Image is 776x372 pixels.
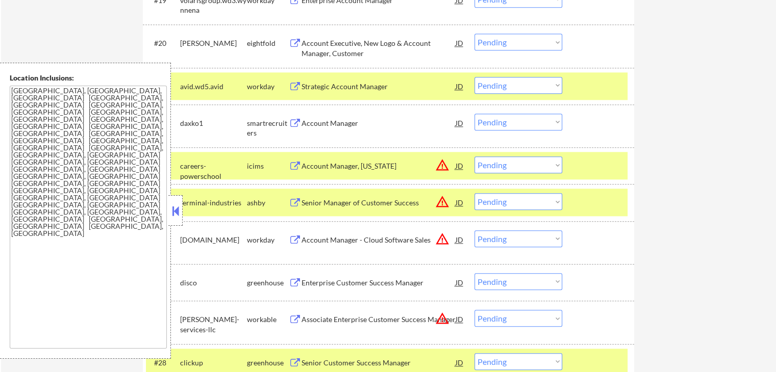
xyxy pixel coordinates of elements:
[10,73,167,83] div: Location Inclusions:
[435,195,449,209] button: warning_amber
[302,198,456,208] div: Senior Manager of Customer Success
[302,278,456,288] div: Enterprise Customer Success Manager
[180,38,247,48] div: [PERSON_NAME]
[180,198,247,208] div: terminal-industries
[180,358,247,368] div: clickup
[180,314,247,334] div: [PERSON_NAME]-services-llc
[435,232,449,246] button: warning_amber
[180,278,247,288] div: disco
[247,161,289,171] div: icims
[455,273,465,291] div: JD
[302,358,456,368] div: Senior Customer Success Manager
[154,38,172,48] div: #20
[247,82,289,92] div: workday
[180,82,247,92] div: avid.wd5.avid
[302,161,456,171] div: Account Manager, [US_STATE]
[455,114,465,132] div: JD
[455,310,465,328] div: JD
[247,235,289,245] div: workday
[455,156,465,175] div: JD
[247,118,289,138] div: smartrecruiters
[180,118,247,128] div: daxko1
[455,34,465,52] div: JD
[154,358,172,368] div: #28
[247,198,289,208] div: ashby
[302,314,456,325] div: Associate Enterprise Customer Success Manager
[435,158,449,172] button: warning_amber
[247,314,289,325] div: workable
[247,278,289,288] div: greenhouse
[435,311,449,326] button: warning_amber
[302,82,456,92] div: Strategic Account Manager
[247,358,289,368] div: greenhouse
[455,193,465,211] div: JD
[455,230,465,249] div: JD
[455,77,465,95] div: JD
[302,118,456,128] div: Account Manager
[302,38,456,58] div: Account Executive, New Logo & Account Manager, Customer
[180,235,247,245] div: [DOMAIN_NAME]
[302,235,456,245] div: Account Manager - Cloud Software Sales
[455,353,465,371] div: JD
[180,161,247,181] div: careers-powerschool
[247,38,289,48] div: eightfold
